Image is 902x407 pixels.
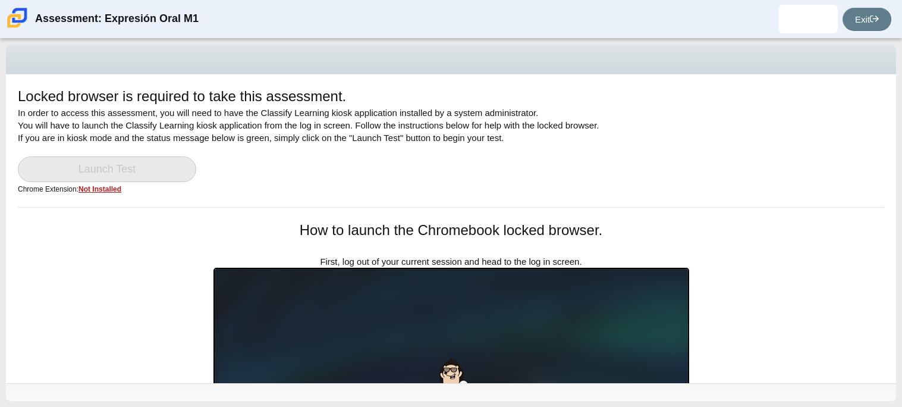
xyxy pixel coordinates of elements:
[843,8,891,31] a: Exit
[799,10,818,29] img: ricardo.esquivelle.cubuI1
[5,5,30,30] img: Carmen School of Science & Technology
[18,185,121,193] small: Chrome Extension:
[5,22,30,32] a: Carmen School of Science & Technology
[78,185,121,193] u: Not Installed
[18,156,196,182] a: Launch Test
[35,5,199,33] div: Assessment: Expresión Oral M1
[18,86,884,207] div: In order to access this assessment, you will need to have the Classify Learning kiosk application...
[18,86,346,107] h1: Locked browser is required to take this assessment.
[213,220,689,240] h1: How to launch the Chromebook locked browser.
